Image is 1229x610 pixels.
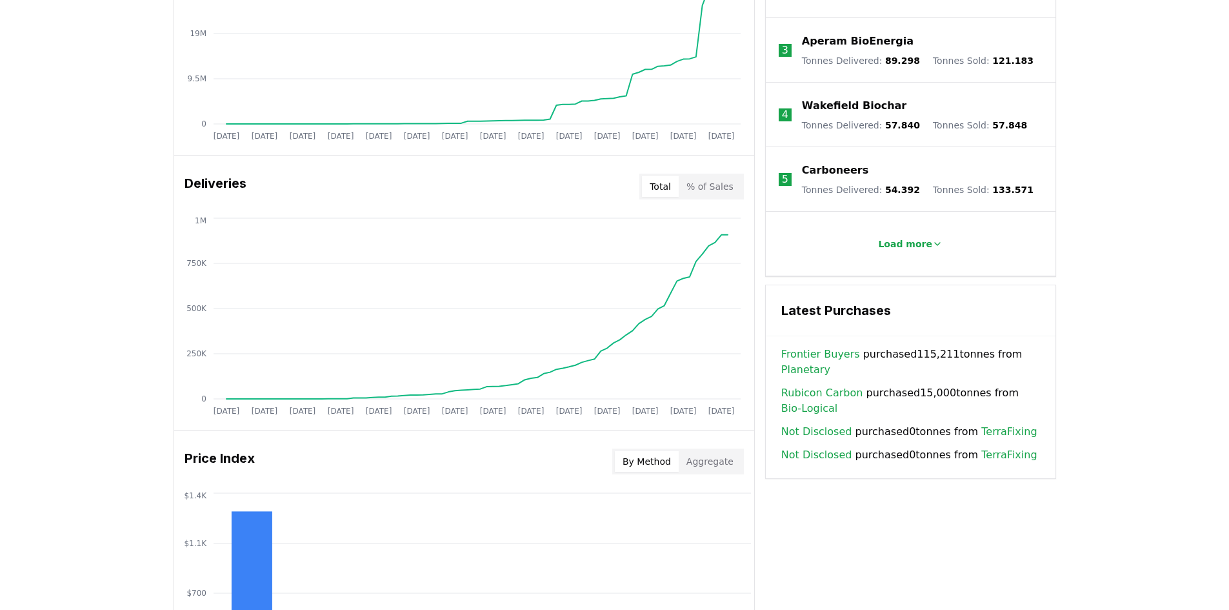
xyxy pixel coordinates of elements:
tspan: [DATE] [327,132,354,141]
tspan: 19M [190,29,206,38]
tspan: [DATE] [708,407,734,416]
tspan: [DATE] [632,407,658,416]
span: 89.298 [885,56,920,66]
tspan: 0 [201,394,206,403]
p: Tonnes Sold : [933,54,1034,67]
span: 133.571 [992,185,1034,195]
p: Tonnes Sold : [933,119,1027,132]
tspan: [DATE] [555,407,582,416]
a: Carboneers [802,163,868,178]
tspan: [DATE] [708,132,734,141]
tspan: [DATE] [479,407,506,416]
p: 5 [782,172,788,187]
a: Not Disclosed [781,447,852,463]
tspan: [DATE] [517,132,544,141]
a: Aperam BioEnergia [802,34,914,49]
tspan: 0 [201,119,206,128]
tspan: 9.5M [187,74,206,83]
a: Wakefield Biochar [802,98,906,114]
tspan: [DATE] [479,132,506,141]
tspan: 250K [186,349,207,358]
p: Load more [878,238,932,250]
tspan: [DATE] [403,407,430,416]
span: purchased 0 tonnes from [781,447,1037,463]
tspan: [DATE] [251,407,277,416]
span: purchased 15,000 tonnes from [781,385,1040,416]
a: Frontier Buyers [781,347,860,362]
p: Tonnes Delivered : [802,54,920,67]
tspan: [DATE] [403,132,430,141]
p: Tonnes Delivered : [802,119,920,132]
a: TerraFixing [981,424,1037,440]
span: 54.392 [885,185,920,195]
tspan: 750K [186,259,207,268]
button: Total [642,176,679,197]
h3: Deliveries [185,174,246,199]
tspan: [DATE] [441,132,468,141]
tspan: [DATE] [441,407,468,416]
p: Tonnes Sold : [933,183,1034,196]
tspan: [DATE] [594,407,620,416]
span: 57.848 [992,120,1027,130]
tspan: 1M [195,216,206,225]
tspan: [DATE] [251,132,277,141]
h3: Latest Purchases [781,301,1040,320]
button: % of Sales [679,176,741,197]
a: Planetary [781,362,830,378]
tspan: $700 [186,589,206,598]
p: 3 [782,43,788,58]
tspan: [DATE] [632,132,658,141]
span: purchased 115,211 tonnes from [781,347,1040,378]
a: Not Disclosed [781,424,852,440]
p: 4 [782,107,788,123]
h3: Price Index [185,449,255,474]
tspan: [DATE] [289,407,315,416]
a: Bio-Logical [781,401,837,416]
tspan: [DATE] [213,132,239,141]
button: Load more [868,231,953,257]
tspan: $1.4K [184,491,207,500]
tspan: [DATE] [555,132,582,141]
tspan: [DATE] [327,407,354,416]
tspan: [DATE] [594,132,620,141]
tspan: [DATE] [670,132,696,141]
span: 121.183 [992,56,1034,66]
tspan: [DATE] [365,407,392,416]
tspan: [DATE] [670,407,696,416]
p: Tonnes Delivered : [802,183,920,196]
tspan: [DATE] [517,407,544,416]
tspan: $1.1K [184,539,207,548]
tspan: [DATE] [289,132,315,141]
button: Aggregate [679,451,741,472]
a: Rubicon Carbon [781,385,863,401]
span: 57.840 [885,120,920,130]
tspan: 500K [186,304,207,313]
tspan: [DATE] [213,407,239,416]
a: TerraFixing [981,447,1037,463]
span: purchased 0 tonnes from [781,424,1037,440]
tspan: [DATE] [365,132,392,141]
button: By Method [615,451,679,472]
